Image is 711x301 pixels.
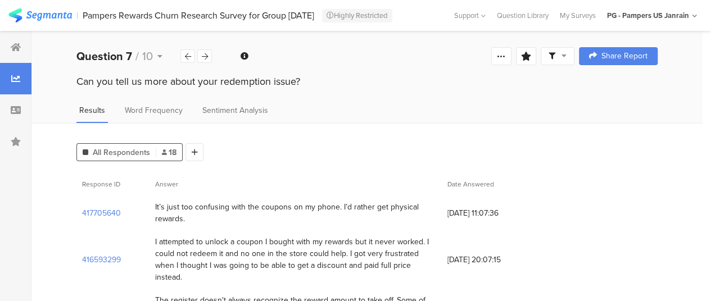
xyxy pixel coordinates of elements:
span: / [135,48,139,65]
span: Results [79,104,105,116]
span: [DATE] 11:07:36 [447,207,537,219]
div: Highly Restricted [322,9,392,22]
div: Can you tell us more about your redemption issue? [76,74,658,89]
b: Question 7 [76,48,132,65]
div: Support [454,7,486,24]
div: | [76,9,78,22]
span: All Respondents [93,147,150,158]
img: segmanta logo [8,8,72,22]
span: 18 [162,147,176,158]
div: I attempted to unlock a coupon I bought with my rewards but it never worked. I could not redeem i... [155,236,436,283]
div: Pampers Rewards Churn Research Survey for Group [DATE] [83,10,314,21]
section: 417705640 [82,207,121,219]
div: It’s just too confusing with the coupons on my phone. I’d rather get physical rewards. [155,201,436,225]
a: Question Library [491,10,554,21]
section: 416593299 [82,254,121,266]
span: Date Answered [447,179,494,189]
span: Response ID [82,179,120,189]
span: Word Frequency [125,104,183,116]
div: PG - Pampers US Janrain [607,10,689,21]
span: Sentiment Analysis [202,104,268,116]
span: Share Report [601,52,647,60]
span: Answer [155,179,178,189]
span: 10 [142,48,153,65]
a: My Surveys [554,10,601,21]
span: [DATE] 20:07:15 [447,254,537,266]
